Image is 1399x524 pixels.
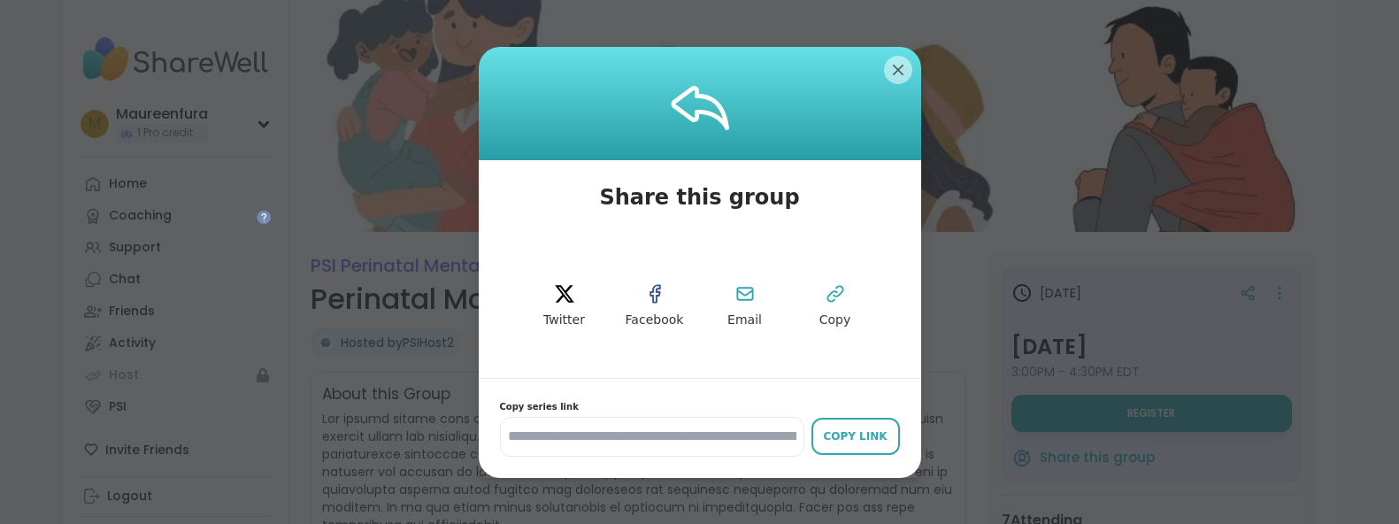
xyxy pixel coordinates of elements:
span: Copy [819,312,851,329]
button: facebook [615,266,695,346]
span: Facebook [626,312,684,329]
button: Email [705,266,785,346]
span: Email [727,312,762,329]
div: Copy Link [820,428,891,444]
button: Facebook [615,266,695,346]
button: Twitter [525,266,604,346]
span: Share this group [578,160,820,235]
button: Copy [796,266,875,346]
button: twitter [525,266,604,346]
span: Copy series link [500,400,900,413]
button: Copy Link [811,418,900,455]
iframe: Spotlight [257,210,271,224]
span: Twitter [543,312,585,329]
